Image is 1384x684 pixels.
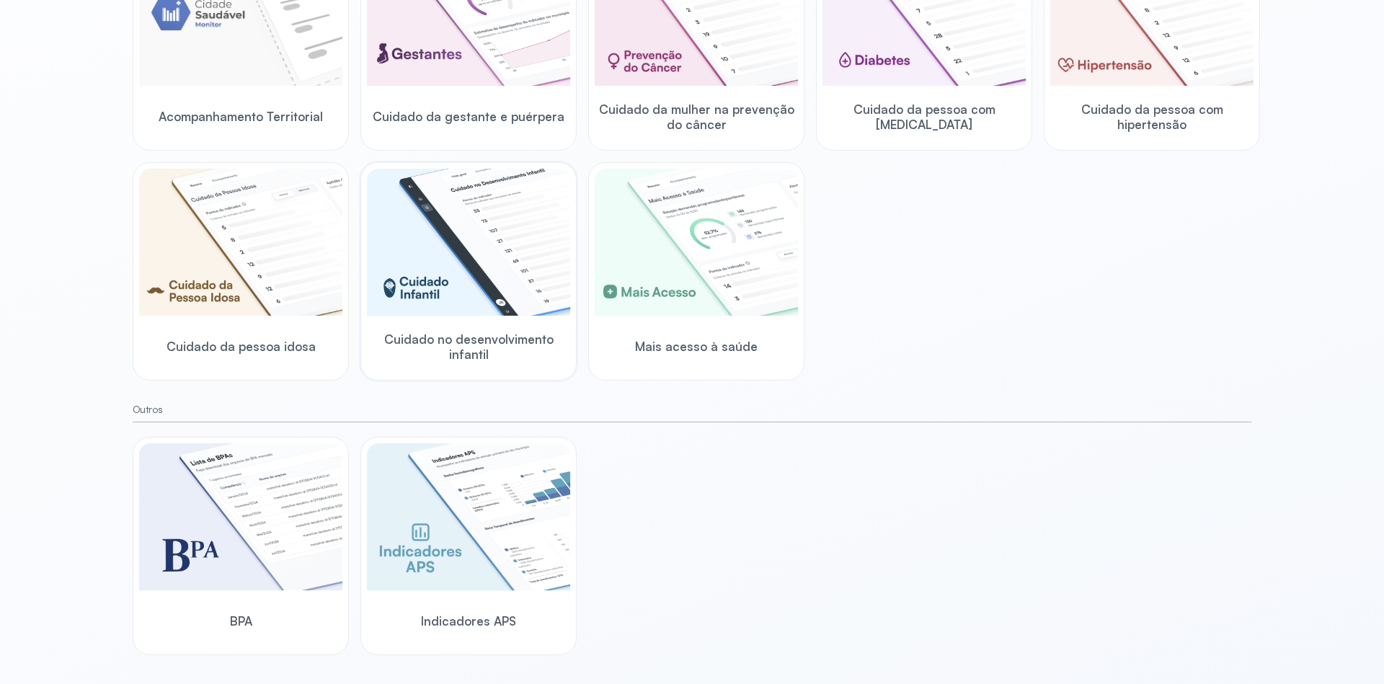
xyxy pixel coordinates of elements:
[367,332,570,363] span: Cuidado no desenvolvimento infantil
[367,443,570,590] img: aps-indicators.png
[139,169,342,316] img: elderly.png
[159,109,323,124] span: Acompanhamento Territorial
[635,339,758,354] span: Mais acesso à saúde
[139,443,342,590] img: bpa.png
[133,404,1251,416] small: Outros
[421,613,516,629] span: Indicadores APS
[595,169,798,316] img: healthcare-greater-access.png
[822,102,1026,133] span: Cuidado da pessoa com [MEDICAL_DATA]
[230,613,252,629] span: BPA
[367,169,570,316] img: child-development.png
[373,109,564,124] span: Cuidado da gestante e puérpera
[1050,102,1254,133] span: Cuidado da pessoa com hipertensão
[167,339,316,354] span: Cuidado da pessoa idosa
[595,102,798,133] span: Cuidado da mulher na prevenção do câncer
